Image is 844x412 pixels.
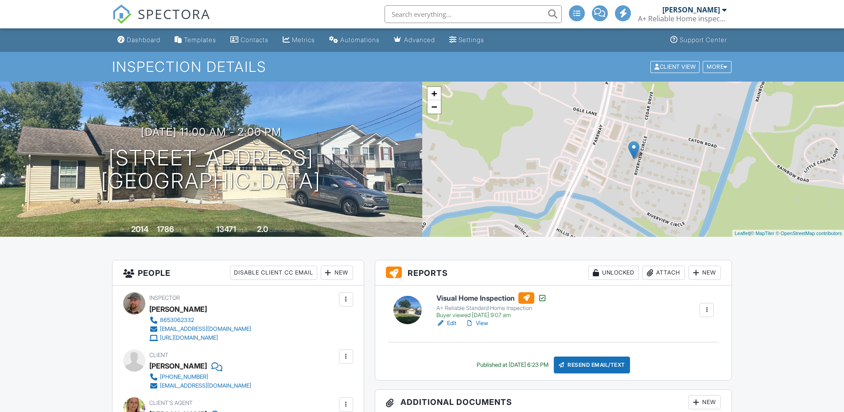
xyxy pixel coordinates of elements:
[436,292,547,319] a: Visual Home Inspection A+ Reliable Standard Home Inspection Buyer viewed [DATE] 9:07 am
[149,325,251,334] a: [EMAIL_ADDRESS][DOMAIN_NAME]
[688,395,721,409] div: New
[340,36,380,43] div: Automations
[241,36,268,43] div: Contacts
[459,36,484,43] div: Settings
[216,224,236,234] div: 13471
[638,14,727,23] div: A+ Reliable Home inspections LLC
[650,63,702,70] a: Client View
[465,319,488,328] a: View
[112,12,210,31] a: SPECTORA
[149,294,180,301] span: Inspector
[662,5,720,14] div: [PERSON_NAME]
[149,334,251,342] a: [URL][DOMAIN_NAME]
[227,32,272,48] a: Contacts
[141,126,281,138] h3: [DATE] 11:00 am - 2:00 pm
[404,36,435,43] div: Advanced
[196,227,215,233] span: Lot Size
[428,100,441,114] a: Zoom out
[157,224,174,234] div: 1786
[112,59,732,75] h1: Inspection Details
[269,227,295,233] span: bathrooms
[175,227,188,233] span: sq. ft.
[160,382,251,389] div: [EMAIL_ADDRESS][DOMAIN_NAME]
[680,36,727,43] div: Support Center
[588,266,639,280] div: Unlocked
[703,61,731,73] div: More
[688,266,721,280] div: New
[101,146,321,193] h1: [STREET_ADDRESS] [GEOGRAPHIC_DATA]
[385,5,562,23] input: Search everything...
[138,4,210,23] span: SPECTORA
[446,32,488,48] a: Settings
[160,317,194,324] div: 8653062332
[149,373,251,381] a: [PHONE_NUMBER]
[436,305,547,312] div: A+ Reliable Standard Home Inspection
[171,32,220,48] a: Templates
[776,231,842,236] a: © OpenStreetMap contributors
[160,334,218,341] div: [URL][DOMAIN_NAME]
[326,32,383,48] a: Automations (Advanced)
[732,230,844,237] div: |
[237,227,249,233] span: sq.ft.
[642,266,685,280] div: Attach
[127,36,160,43] div: Dashboard
[436,319,456,328] a: Edit
[112,4,132,24] img: The Best Home Inspection Software - Spectora
[149,381,251,390] a: [EMAIL_ADDRESS][DOMAIN_NAME]
[131,224,148,234] div: 2014
[279,32,319,48] a: Metrics
[477,361,548,369] div: Published at [DATE] 6:23 PM
[667,32,731,48] a: Support Center
[230,266,317,280] div: Disable Client CC Email
[149,302,207,316] div: [PERSON_NAME]
[554,357,630,373] div: Resend Email/Text
[149,352,168,358] span: Client
[292,36,315,43] div: Metrics
[113,260,364,286] h3: People
[149,316,251,325] a: 8653062332
[321,266,353,280] div: New
[375,260,732,286] h3: Reports
[751,231,774,236] a: © MapTiler
[436,292,547,304] h6: Visual Home Inspection
[735,231,749,236] a: Leaflet
[650,61,700,73] div: Client View
[149,359,207,373] div: [PERSON_NAME]
[428,87,441,100] a: Zoom in
[390,32,439,48] a: Advanced
[120,227,130,233] span: Built
[149,400,193,406] span: Client's Agent
[184,36,216,43] div: Templates
[436,312,547,319] div: Buyer viewed [DATE] 9:07 am
[160,326,251,333] div: [EMAIL_ADDRESS][DOMAIN_NAME]
[257,224,268,234] div: 2.0
[114,32,164,48] a: Dashboard
[160,373,208,381] div: [PHONE_NUMBER]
